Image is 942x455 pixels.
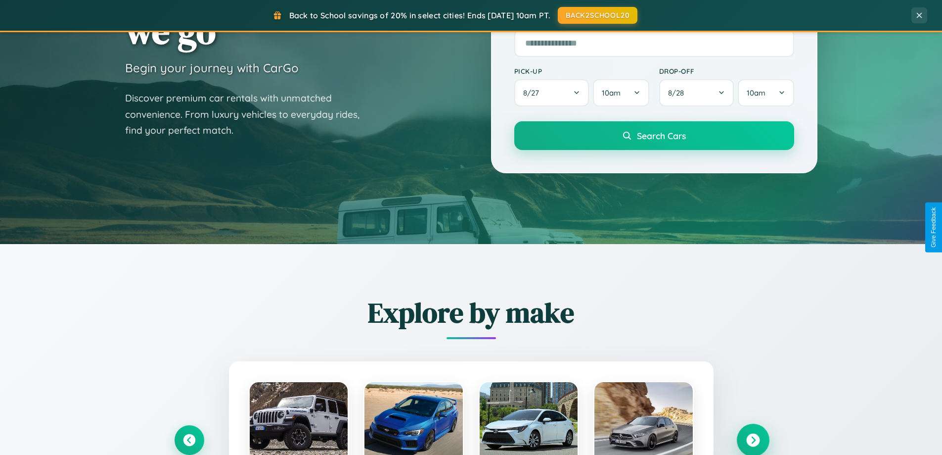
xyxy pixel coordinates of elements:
[514,79,589,106] button: 8/27
[930,207,937,248] div: Give Feedback
[659,79,734,106] button: 8/28
[738,79,794,106] button: 10am
[125,90,372,139] p: Discover premium car rentals with unmatched convenience. From luxury vehicles to everyday rides, ...
[514,121,794,150] button: Search Cars
[125,60,299,75] h3: Begin your journey with CarGo
[523,88,544,98] span: 8 / 27
[602,88,621,98] span: 10am
[558,7,637,24] button: BACK2SCHOOL20
[747,88,765,98] span: 10am
[289,10,550,20] span: Back to School savings of 20% in select cities! Ends [DATE] 10am PT.
[659,67,794,75] label: Drop-off
[668,88,689,98] span: 8 / 28
[593,79,649,106] button: 10am
[175,294,768,332] h2: Explore by make
[514,67,649,75] label: Pick-up
[637,130,686,141] span: Search Cars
